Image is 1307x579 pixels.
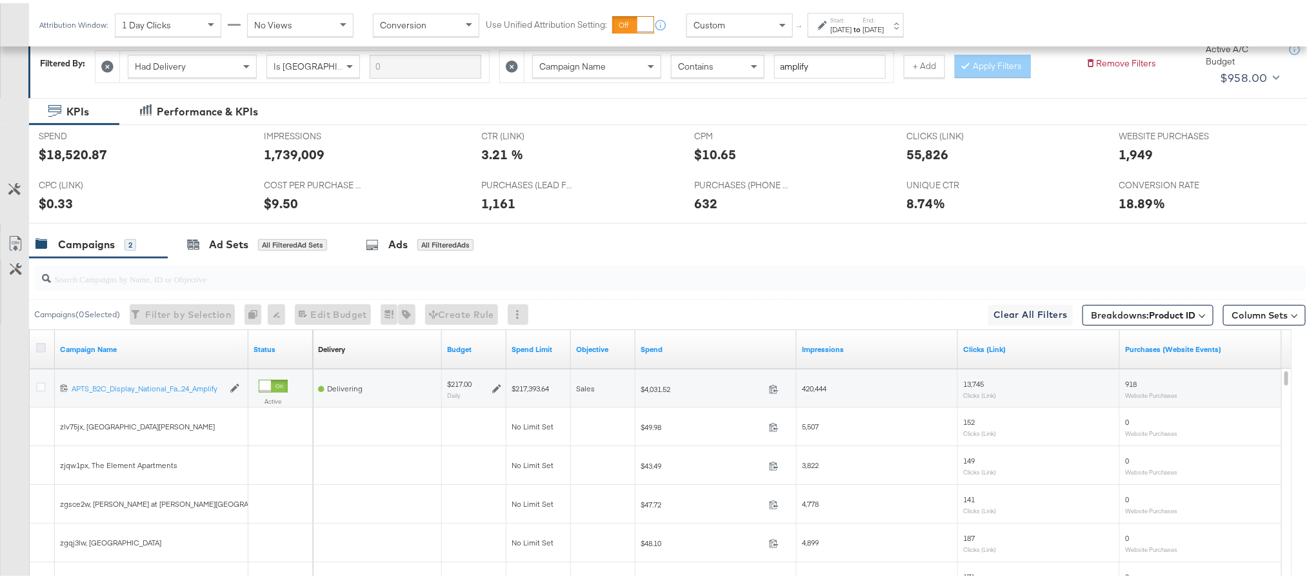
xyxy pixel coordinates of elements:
[963,491,975,501] span: 141
[244,301,268,322] div: 0
[1125,376,1137,386] span: 918
[1125,530,1129,540] span: 0
[39,127,135,139] span: SPEND
[482,127,579,139] span: CTR (LINK)
[264,191,298,210] div: $9.50
[39,176,135,188] span: CPC (LINK)
[802,457,819,467] span: 3,822
[863,21,884,32] div: [DATE]
[264,142,324,161] div: 1,739,009
[852,21,863,31] strong: to
[963,530,975,540] span: 187
[963,465,996,473] sub: Clicks (Link)
[512,380,549,390] span: $217,393.64
[60,496,288,505] span: zgsce2w, [PERSON_NAME] at [PERSON_NAME][GEOGRAPHIC_DATA]
[641,419,764,429] span: $49.98
[39,17,108,26] div: Attribution Window:
[60,457,177,467] span: zjqw1px, The Element Apartments
[122,16,171,28] span: 1 Day Clicks
[694,191,717,210] div: 632
[1125,414,1129,424] span: 0
[802,418,819,428] span: 5,507
[963,414,975,424] span: 152
[1125,388,1177,396] sub: Website Purchases
[1083,302,1213,322] button: Breakdowns:Product ID
[60,341,243,351] a: Your campaign name.
[327,380,363,390] span: Delivering
[1119,142,1153,161] div: 1,949
[641,381,764,391] span: $4,031.52
[39,191,73,210] div: $0.33
[72,380,223,391] a: APTS_B2C_Display_National_Fa...24_Amplify
[1125,504,1177,511] sub: Website Purchases
[318,341,345,351] a: Reflects the ability of your Ad Campaign to achieve delivery based on ad states, schedule and bud...
[209,234,248,249] div: Ad Sets
[40,54,85,66] div: Filtered By:
[258,236,327,248] div: All Filtered Ad Sets
[482,191,516,210] div: 1,161
[906,191,945,210] div: 8.74%
[694,176,791,188] span: PURCHASES (PHONE CALL)
[512,535,554,544] span: No Limit Set
[512,496,554,505] span: No Limit Set
[1125,426,1177,434] sub: Website Purchases
[512,341,566,351] a: If set, this is the maximum spend for your campaign.
[641,458,764,467] span: $43.49
[693,16,725,28] span: Custom
[60,418,215,428] span: zlv75jx, [GEOGRAPHIC_DATA][PERSON_NAME]
[794,22,806,26] span: ↑
[963,504,996,511] sub: Clicks (Link)
[963,376,984,386] span: 13,745
[576,380,595,390] span: Sales
[963,426,996,434] sub: Clicks (Link)
[135,57,186,69] span: Had Delivery
[1206,40,1277,64] div: Active A/C Budget
[388,234,408,249] div: Ads
[1215,64,1282,85] button: $958.00
[641,535,764,545] span: $48.10
[39,142,107,161] div: $18,520.87
[1125,465,1177,473] sub: Website Purchases
[254,341,308,351] a: Shows the current state of your Ad Campaign.
[802,380,826,390] span: 420,444
[694,142,736,161] div: $10.65
[963,569,975,578] span: 171
[802,535,819,544] span: 4,899
[802,341,953,351] a: The number of times your ad was served. On mobile apps an ad is counted as served the first time ...
[1086,54,1156,66] button: Remove Filters
[1091,306,1195,319] span: Breakdowns:
[1125,453,1129,462] span: 0
[641,341,792,351] a: The total amount spent to date.
[1149,306,1195,318] b: Product ID
[66,101,89,116] div: KPIs
[380,16,426,28] span: Conversion
[60,535,161,544] span: zgqj3lw, [GEOGRAPHIC_DATA]
[988,302,1073,322] button: Clear All Filters
[264,176,361,188] span: COST PER PURCHASE (WEBSITE EVENTS)
[906,127,1003,139] span: CLICKS (LINK)
[370,52,481,75] input: Enter a search term
[264,127,361,139] span: IMPRESSIONS
[482,142,524,161] div: 3.21 %
[274,57,372,69] span: Is [GEOGRAPHIC_DATA]
[830,13,852,21] label: Start:
[576,341,630,351] a: Your campaign's objective.
[539,57,606,69] span: Campaign Name
[963,341,1115,351] a: The number of clicks on links appearing on your ad or Page that direct people to your sites off F...
[1125,569,1129,578] span: 0
[58,234,115,249] div: Campaigns
[963,542,996,550] sub: Clicks (Link)
[157,101,258,116] div: Performance & KPIs
[1119,176,1216,188] span: CONVERSION RATE
[802,496,819,505] span: 4,778
[318,341,345,351] div: Delivery
[1119,191,1166,210] div: 18.89%
[259,394,288,402] label: Active
[1220,65,1268,84] div: $958.00
[1125,491,1129,501] span: 0
[447,376,472,386] div: $217.00
[482,176,579,188] span: PURCHASES (LEAD FORM)
[254,16,292,28] span: No Views
[447,388,461,396] sub: Daily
